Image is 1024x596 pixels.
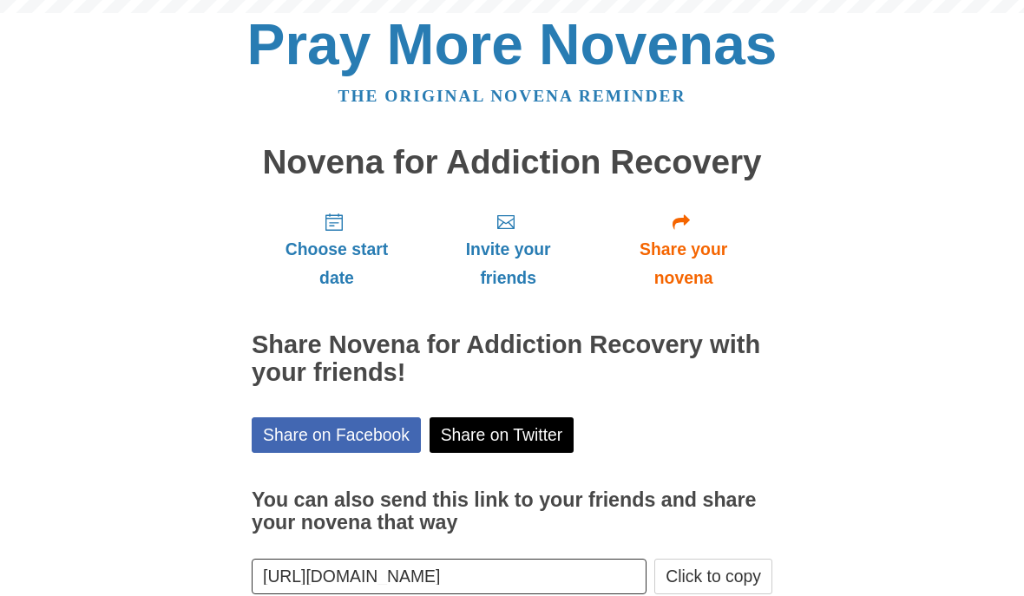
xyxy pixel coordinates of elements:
span: Choose start date [269,235,404,292]
a: The original novena reminder [338,87,686,105]
span: Invite your friends [439,235,577,292]
a: Share on Facebook [252,417,421,453]
a: Choose start date [252,198,422,301]
a: Share on Twitter [430,417,574,453]
span: Share your novena [612,235,755,292]
h3: You can also send this link to your friends and share your novena that way [252,489,772,534]
h2: Share Novena for Addiction Recovery with your friends! [252,331,772,387]
a: Pray More Novenas [247,12,778,76]
a: Share your novena [594,198,772,301]
a: Invite your friends [422,198,594,301]
button: Click to copy [654,559,772,594]
h1: Novena for Addiction Recovery [252,144,772,181]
